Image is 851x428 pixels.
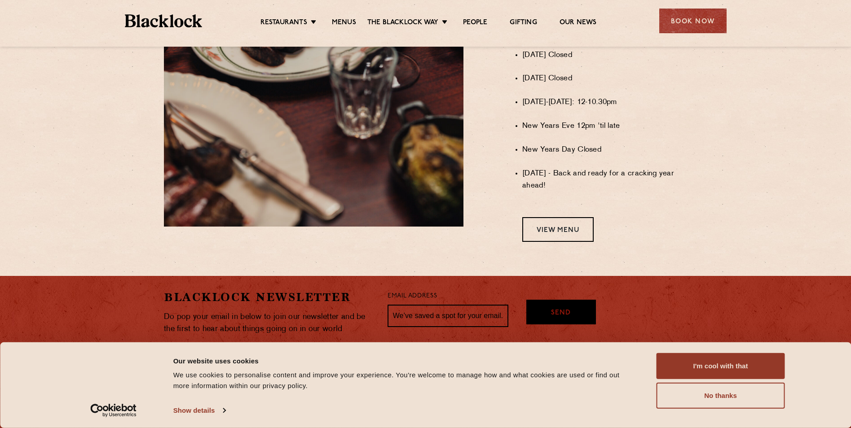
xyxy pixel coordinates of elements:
[173,370,636,391] div: We use cookies to personalise content and improve your experience. You're welcome to manage how a...
[522,144,687,156] li: New Years Day Closed
[164,311,374,335] p: Do pop your email in below to join our newsletter and be the first to hear about things going on ...
[367,18,438,28] a: The Blacklock Way
[173,355,636,366] div: Our website uses cookies
[463,18,487,28] a: People
[388,305,508,327] input: We’ve saved a spot for your email...
[657,383,785,409] button: No thanks
[522,217,594,242] a: View Menu
[522,168,687,192] li: [DATE] - Back and ready for a cracking year ahead!
[522,73,687,85] li: [DATE] Closed
[659,9,727,33] div: Book Now
[551,308,571,319] span: Send
[522,49,687,61] li: [DATE] Closed
[125,14,203,27] img: BL_Textured_Logo-footer-cropped.svg
[522,120,687,132] li: New Years Eve 12pm 'til late
[164,289,374,305] h2: Blacklock Newsletter
[74,404,153,417] a: Usercentrics Cookiebot - opens in a new window
[332,18,356,28] a: Menus
[510,18,537,28] a: Gifting
[560,18,597,28] a: Our News
[260,18,307,28] a: Restaurants
[173,404,225,417] a: Show details
[522,96,687,109] li: [DATE]-[DATE]: 12-10.30pm
[388,291,437,301] label: Email Address
[657,353,785,379] button: I'm cool with that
